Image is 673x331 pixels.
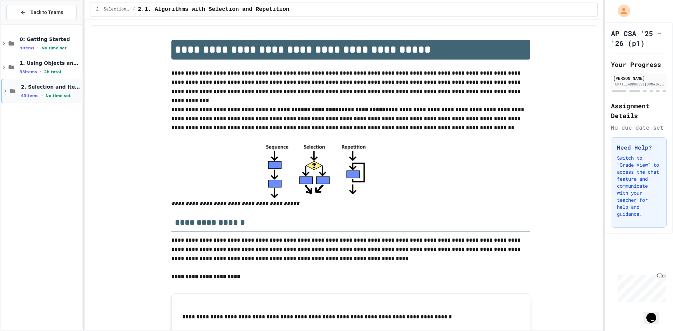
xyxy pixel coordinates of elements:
[138,5,289,14] span: 2.1. Algorithms with Selection and Repetition
[613,75,665,81] div: [PERSON_NAME]
[21,84,81,90] span: 2. Selection and Iteration
[6,5,77,20] button: Back to Teams
[132,7,135,12] span: /
[20,36,81,42] span: 0: Getting Started
[611,28,667,48] h1: AP CSA '25 - '26 (p1)
[96,7,130,12] span: 2. Selection and Iteration
[20,70,37,74] span: 33 items
[20,46,34,50] span: 9 items
[20,60,81,66] span: 1. Using Objects and Methods
[30,9,63,16] span: Back to Teams
[611,123,667,132] div: No due date set
[40,69,41,75] span: •
[41,93,43,98] span: •
[610,3,632,19] div: My Account
[44,70,61,74] span: 2h total
[21,94,39,98] span: 43 items
[41,46,67,50] span: No time set
[611,101,667,120] h2: Assignment Details
[644,303,666,324] iframe: chat widget
[613,82,665,87] div: [EMAIL_ADDRESS][DOMAIN_NAME][PERSON_NAME]
[615,273,666,302] iframe: chat widget
[37,45,39,51] span: •
[611,60,667,69] h2: Your Progress
[617,154,661,218] p: Switch to "Grade View" to access the chat feature and communicate with your teacher for help and ...
[617,143,661,152] h3: Need Help?
[3,3,48,44] div: Chat with us now!Close
[46,94,71,98] span: No time set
